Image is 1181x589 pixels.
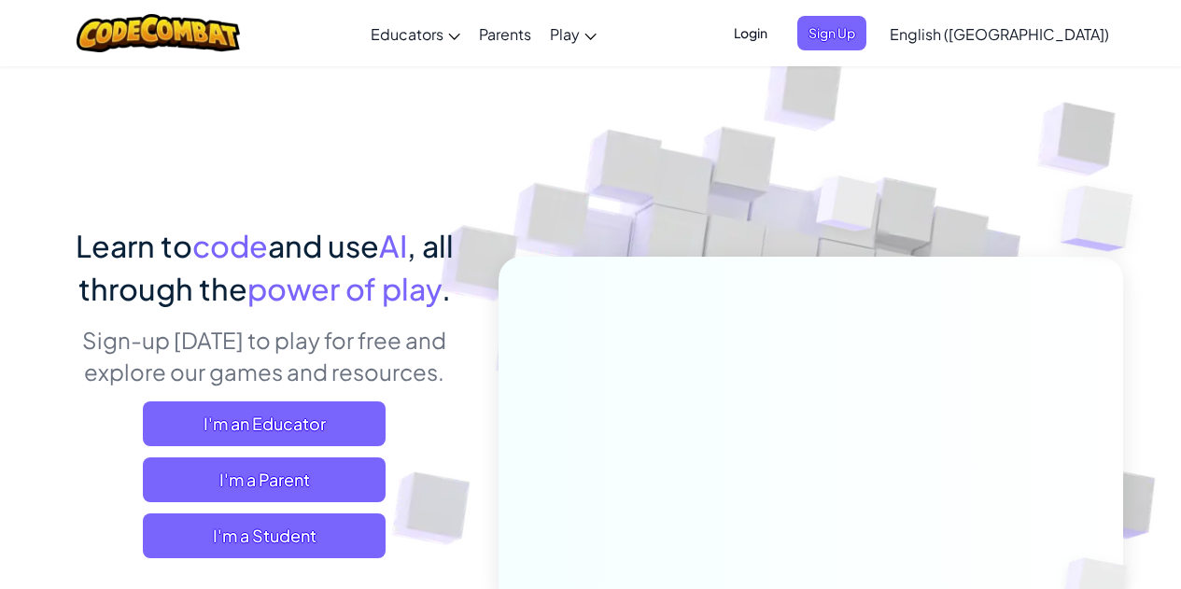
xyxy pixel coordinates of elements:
[143,401,386,446] a: I'm an Educator
[268,227,379,264] span: and use
[890,24,1109,44] span: English ([GEOGRAPHIC_DATA])
[797,16,866,50] button: Sign Up
[470,8,541,59] a: Parents
[379,227,407,264] span: AI
[247,270,442,307] span: power of play
[723,16,779,50] button: Login
[371,24,443,44] span: Educators
[143,513,386,558] button: I'm a Student
[361,8,470,59] a: Educators
[143,457,386,502] a: I'm a Parent
[780,139,915,278] img: Overlap cubes
[550,24,580,44] span: Play
[192,227,268,264] span: code
[880,8,1118,59] a: English ([GEOGRAPHIC_DATA])
[59,324,471,387] p: Sign-up [DATE] to play for free and explore our games and resources.
[77,14,240,52] img: CodeCombat logo
[76,227,192,264] span: Learn to
[541,8,606,59] a: Play
[442,270,451,307] span: .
